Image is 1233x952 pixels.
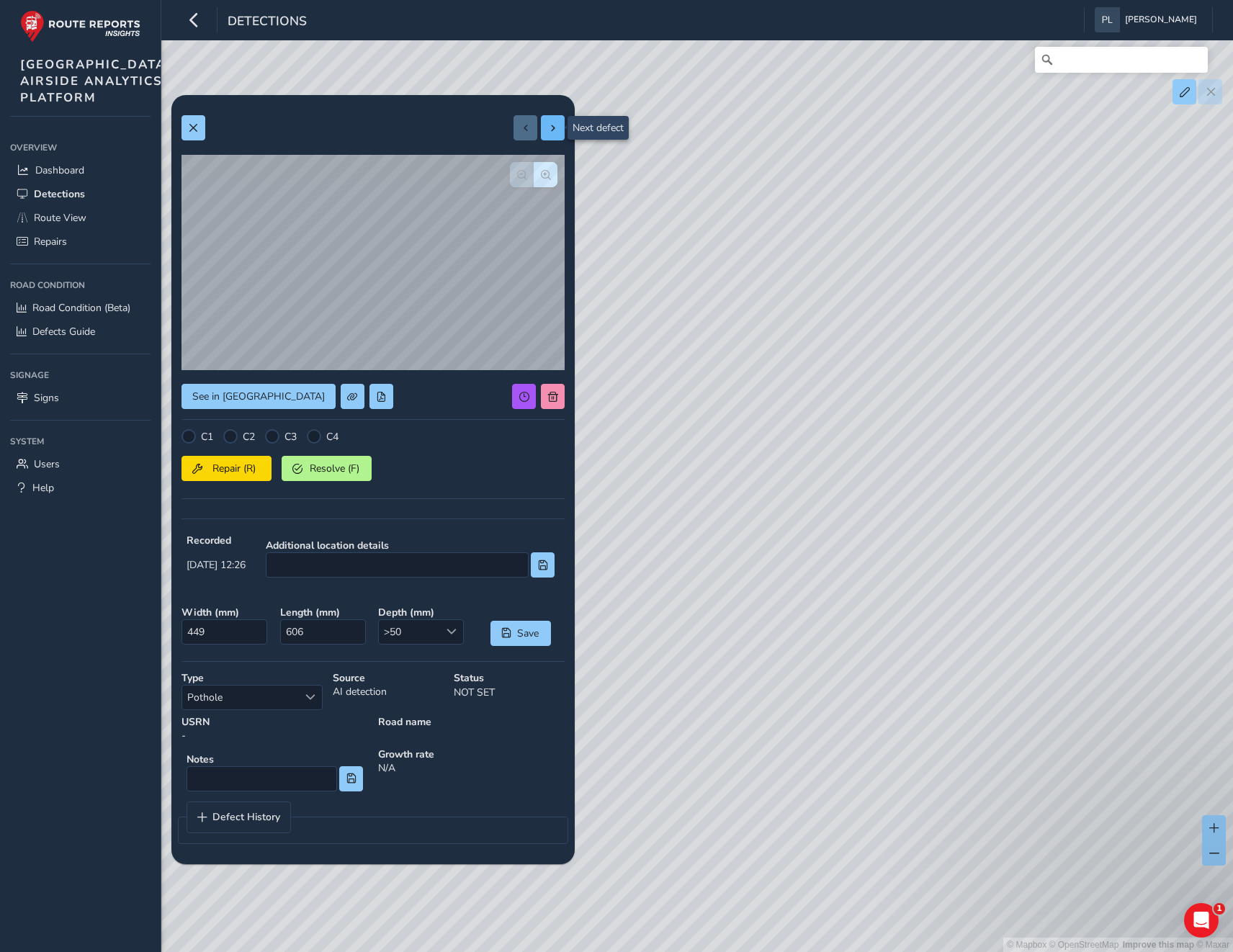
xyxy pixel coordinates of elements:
[32,325,95,338] span: Defects Guide
[187,802,290,832] a: Defect History
[181,671,323,685] strong: Type
[187,558,246,572] span: [DATE] 12:26
[181,715,368,729] strong: USRN
[182,686,298,709] span: Pothole
[10,182,151,206] a: Detections
[192,390,325,403] span: See in [GEOGRAPHIC_DATA]
[378,747,565,761] strong: Growth rate
[378,606,467,619] strong: Depth ( mm )
[1035,47,1208,73] input: Search
[308,462,361,475] span: Resolve (F)
[10,158,151,182] a: Dashboard
[373,742,570,801] div: N/A
[228,12,307,32] span: Detections
[181,384,336,409] button: See in Route View
[181,606,270,619] strong: Width ( mm )
[1184,903,1219,938] iframe: Intercom live chat
[32,481,54,495] span: Help
[326,430,338,444] label: C4
[282,456,372,481] button: Resolve (F)
[490,621,551,646] button: Save
[10,206,151,230] a: Route View
[1095,7,1202,32] button: [PERSON_NAME]
[187,534,246,547] strong: Recorded
[187,753,363,766] strong: Notes
[32,301,130,315] span: Road Condition (Beta)
[176,710,373,747] div: -
[1095,7,1120,32] img: diamond-layout
[266,539,555,552] strong: Additional location details
[181,456,272,481] button: Repair (R)
[298,686,322,709] div: Select a type
[454,671,565,685] strong: Status
[34,187,85,201] span: Detections
[10,386,151,410] a: Signs
[284,430,297,444] label: C3
[379,620,439,644] span: >50
[328,666,449,715] div: AI detection
[35,163,84,177] span: Dashboard
[378,715,565,729] strong: Road name
[10,364,151,386] div: Signage
[10,137,151,158] div: Overview
[10,230,151,253] a: Repairs
[1125,7,1197,32] span: [PERSON_NAME]
[34,457,60,471] span: Users
[516,627,540,640] span: Save
[20,10,140,42] img: rr logo
[212,812,280,822] span: Defect History
[10,476,151,500] a: Help
[34,391,59,405] span: Signs
[20,56,171,106] span: [GEOGRAPHIC_DATA] AIRSIDE ANALYTICS PLATFORM
[1214,903,1225,915] span: 1
[34,235,67,248] span: Repairs
[10,452,151,476] a: Users
[454,685,565,700] p: NOT SET
[10,431,151,452] div: System
[280,606,369,619] strong: Length ( mm )
[201,430,213,444] label: C1
[243,430,255,444] label: C2
[10,320,151,343] a: Defects Guide
[207,462,261,475] span: Repair (R)
[333,671,444,685] strong: Source
[34,211,86,225] span: Route View
[10,296,151,320] a: Road Condition (Beta)
[10,274,151,296] div: Road Condition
